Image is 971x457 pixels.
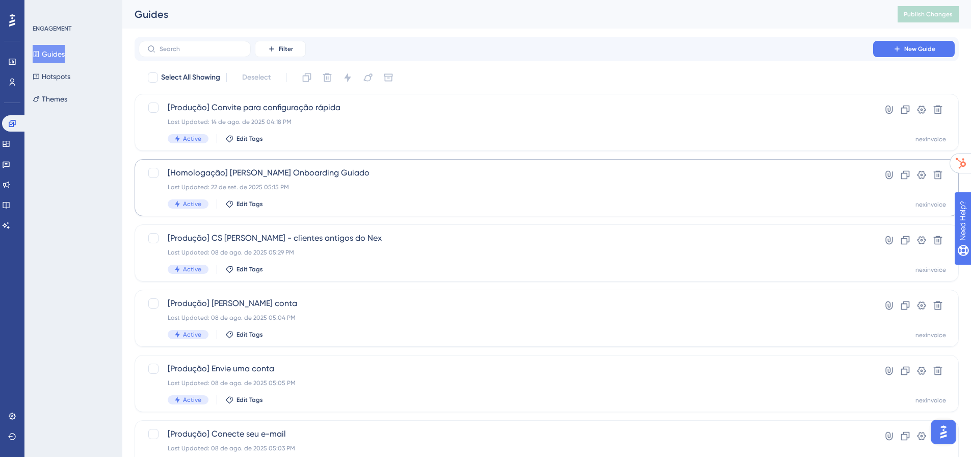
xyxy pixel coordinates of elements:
[225,265,263,273] button: Edit Tags
[135,7,872,21] div: Guides
[33,90,67,108] button: Themes
[161,71,220,84] span: Select All Showing
[225,396,263,404] button: Edit Tags
[183,396,201,404] span: Active
[225,200,263,208] button: Edit Tags
[237,396,263,404] span: Edit Tags
[904,10,953,18] span: Publish Changes
[168,428,844,440] span: [Produção] Conecte seu e-mail
[168,183,844,191] div: Last Updated: 22 de set. de 2025 05:15 PM
[237,331,263,339] span: Edit Tags
[33,45,65,63] button: Guides
[225,135,263,143] button: Edit Tags
[168,444,844,452] div: Last Updated: 08 de ago. de 2025 05:03 PM
[168,101,844,114] span: [Produção] Convite para configuração rápida
[183,200,201,208] span: Active
[168,118,844,126] div: Last Updated: 14 de ago. de 2025 04:18 PM
[915,331,946,339] div: nexinvoice
[904,45,935,53] span: New Guide
[915,135,946,143] div: nexinvoice
[168,363,844,375] span: [Produção] Envie uma conta
[237,200,263,208] span: Edit Tags
[928,417,959,447] iframe: UserGuiding AI Assistant Launcher
[168,297,844,310] span: [Produção] [PERSON_NAME] conta
[255,41,306,57] button: Filter
[168,314,844,322] div: Last Updated: 08 de ago. de 2025 05:04 PM
[915,266,946,274] div: nexinvoice
[168,167,844,179] span: [Homologação] [PERSON_NAME] Onboarding Guiado
[183,265,201,273] span: Active
[160,45,242,53] input: Search
[24,3,64,15] span: Need Help?
[33,67,70,86] button: Hotspots
[183,331,201,339] span: Active
[233,68,280,87] button: Deselect
[873,41,955,57] button: New Guide
[242,71,271,84] span: Deselect
[225,331,263,339] button: Edit Tags
[183,135,201,143] span: Active
[915,200,946,209] div: nexinvoice
[168,379,844,387] div: Last Updated: 08 de ago. de 2025 05:05 PM
[168,232,844,244] span: [Produção] CS [PERSON_NAME] - clientes antigos do Nex
[915,396,946,404] div: nexinvoice
[279,45,293,53] span: Filter
[168,248,844,257] div: Last Updated: 08 de ago. de 2025 05:29 PM
[237,265,263,273] span: Edit Tags
[237,135,263,143] span: Edit Tags
[898,6,959,22] button: Publish Changes
[33,24,71,33] div: ENGAGEMENT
